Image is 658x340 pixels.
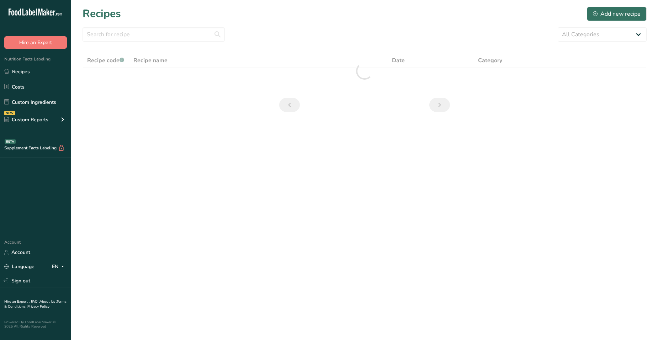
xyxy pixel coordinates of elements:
[4,320,67,329] div: Powered By FoodLabelMaker © 2025 All Rights Reserved
[4,36,67,49] button: Hire an Expert
[4,116,48,123] div: Custom Reports
[4,260,35,273] a: Language
[4,299,30,304] a: Hire an Expert .
[39,299,57,304] a: About Us .
[83,27,225,42] input: Search for recipe
[587,7,647,21] button: Add new recipe
[429,98,450,112] a: Next page
[31,299,39,304] a: FAQ .
[27,304,49,309] a: Privacy Policy
[5,139,16,144] div: BETA
[4,111,15,115] div: NEW
[593,10,641,18] div: Add new recipe
[83,6,121,22] h1: Recipes
[279,98,300,112] a: Previous page
[4,299,67,309] a: Terms & Conditions .
[52,262,67,271] div: EN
